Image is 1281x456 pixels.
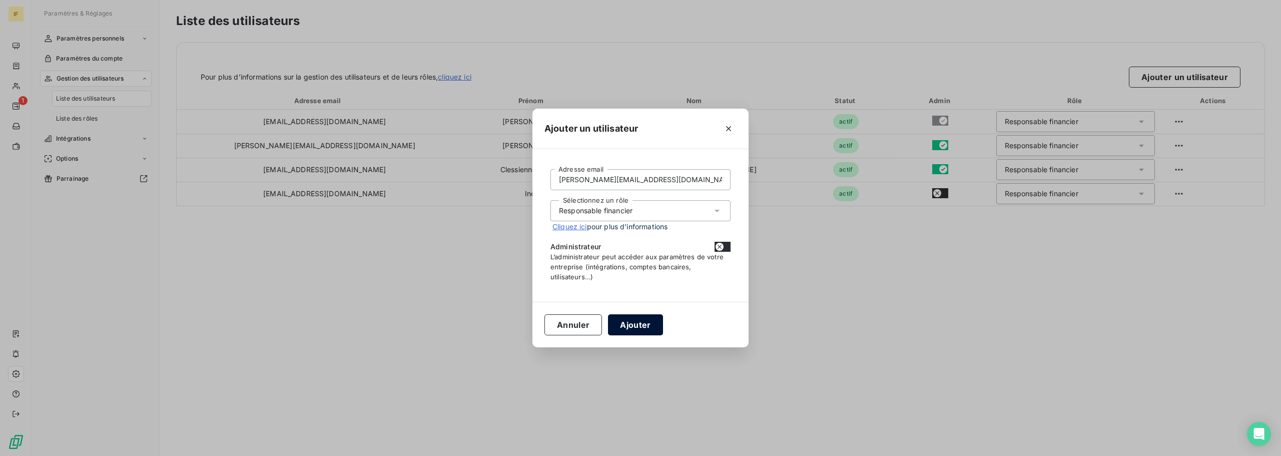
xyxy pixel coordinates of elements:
input: placeholder [550,169,731,190]
button: Ajouter [608,314,663,335]
a: Cliquez ici [552,222,587,231]
span: Administrateur [550,242,601,252]
span: pour plus d’informations [552,221,668,232]
div: Open Intercom Messenger [1247,422,1271,446]
h5: Ajouter un utilisateur [544,122,638,136]
div: Responsable financier [559,206,632,216]
button: Annuler [544,314,602,335]
span: L’administrateur peut accéder aux paramètres de votre entreprise (intégrations, comptes bancaires... [550,253,724,281]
